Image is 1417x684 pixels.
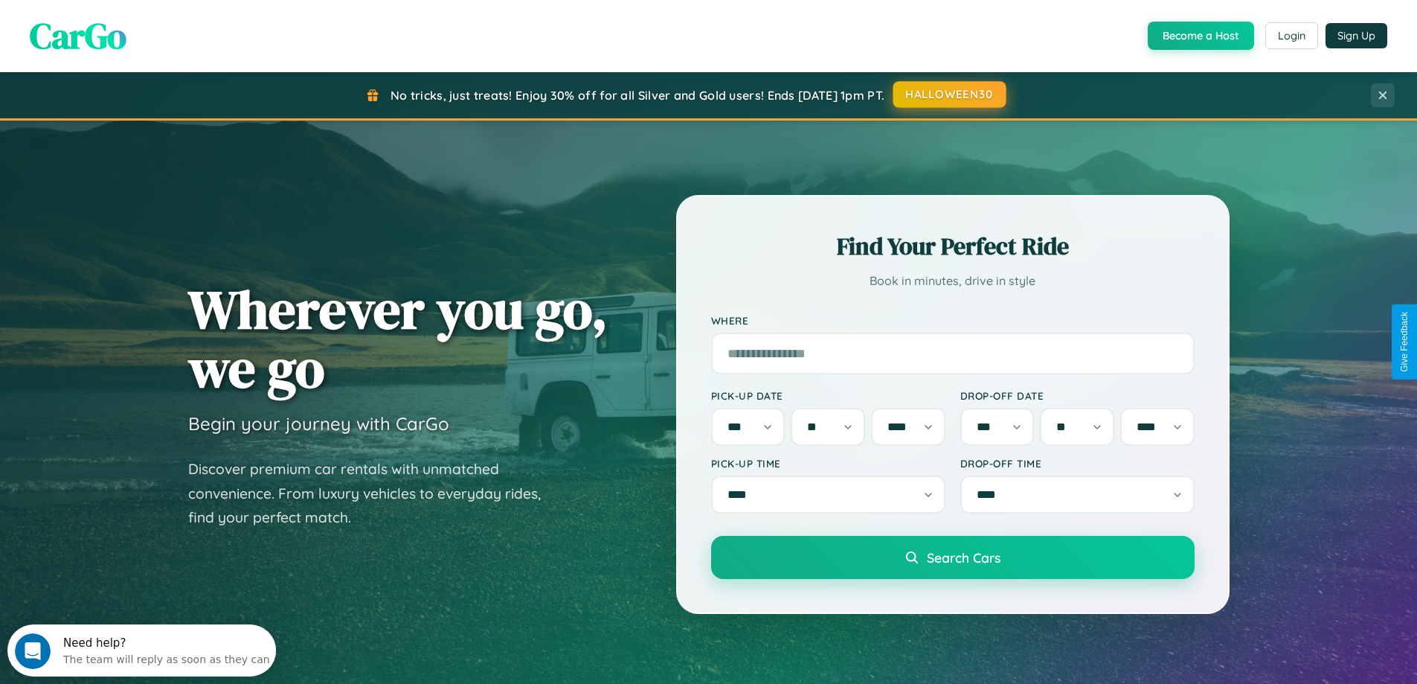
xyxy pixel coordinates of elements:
[1399,312,1410,372] div: Give Feedback
[711,457,945,470] label: Pick-up Time
[1265,22,1318,49] button: Login
[6,6,277,47] div: Open Intercom Messenger
[7,624,276,677] iframe: Intercom live chat discovery launcher
[391,88,884,103] span: No tricks, just treats! Enjoy 30% off for all Silver and Gold users! Ends [DATE] 1pm PT.
[56,13,263,25] div: Need help?
[960,389,1195,402] label: Drop-off Date
[711,270,1195,292] p: Book in minutes, drive in style
[56,25,263,40] div: The team will reply as soon as they can
[188,457,560,530] p: Discover premium car rentals with unmatched convenience. From luxury vehicles to everyday rides, ...
[960,457,1195,470] label: Drop-off Time
[893,81,1006,108] button: HALLOWEEN30
[711,230,1195,263] h2: Find Your Perfect Ride
[15,633,51,669] iframe: Intercom live chat
[711,536,1195,579] button: Search Cars
[1326,23,1387,48] button: Sign Up
[711,314,1195,327] label: Where
[711,389,945,402] label: Pick-up Date
[927,549,1000,566] span: Search Cars
[188,412,449,435] h3: Begin your journey with CarGo
[188,280,608,397] h1: Wherever you go, we go
[30,11,126,60] span: CarGo
[1148,22,1254,50] button: Become a Host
